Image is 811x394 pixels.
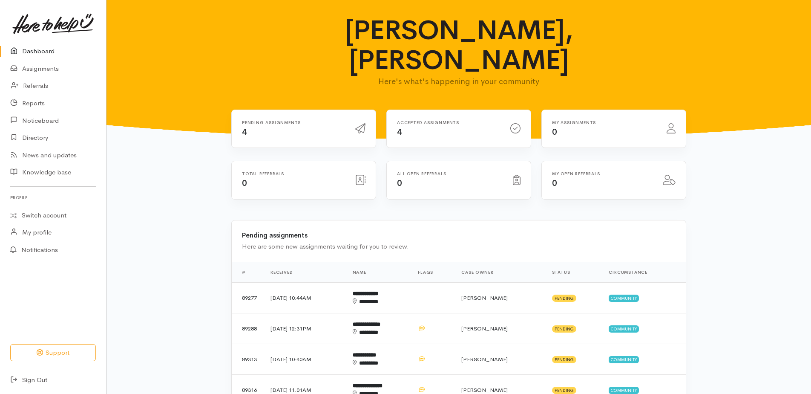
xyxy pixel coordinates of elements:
[232,344,264,374] td: 89313
[293,75,625,87] p: Here's what's happening in your community
[552,120,656,125] h6: My assignments
[242,127,247,137] span: 4
[10,344,96,362] button: Support
[552,178,557,188] span: 0
[609,387,639,394] span: Community
[552,171,653,176] h6: My open referrals
[242,242,676,252] div: Here are some new assignments waiting for you to review.
[242,171,345,176] h6: Total referrals
[454,282,545,313] td: [PERSON_NAME]
[397,178,402,188] span: 0
[10,192,96,203] h6: Profile
[454,313,545,344] td: [PERSON_NAME]
[545,262,602,282] th: Status
[232,313,264,344] td: 89288
[411,262,454,282] th: Flags
[552,387,576,394] span: Pending
[242,178,247,188] span: 0
[454,344,545,374] td: [PERSON_NAME]
[609,325,639,332] span: Community
[264,344,346,374] td: [DATE] 10:40AM
[346,262,411,282] th: Name
[602,262,686,282] th: Circumstance
[264,313,346,344] td: [DATE] 12:31PM
[264,262,346,282] th: Received
[242,120,345,125] h6: Pending assignments
[397,127,402,137] span: 4
[232,262,264,282] th: #
[397,171,503,176] h6: All open referrals
[397,120,500,125] h6: Accepted assignments
[552,295,576,301] span: Pending
[609,356,639,363] span: Community
[552,127,557,137] span: 0
[264,282,346,313] td: [DATE] 10:44AM
[242,231,308,239] b: Pending assignments
[454,262,545,282] th: Case Owner
[609,295,639,301] span: Community
[293,15,625,75] h1: [PERSON_NAME], [PERSON_NAME]
[552,325,576,332] span: Pending
[552,356,576,363] span: Pending
[232,282,264,313] td: 89277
